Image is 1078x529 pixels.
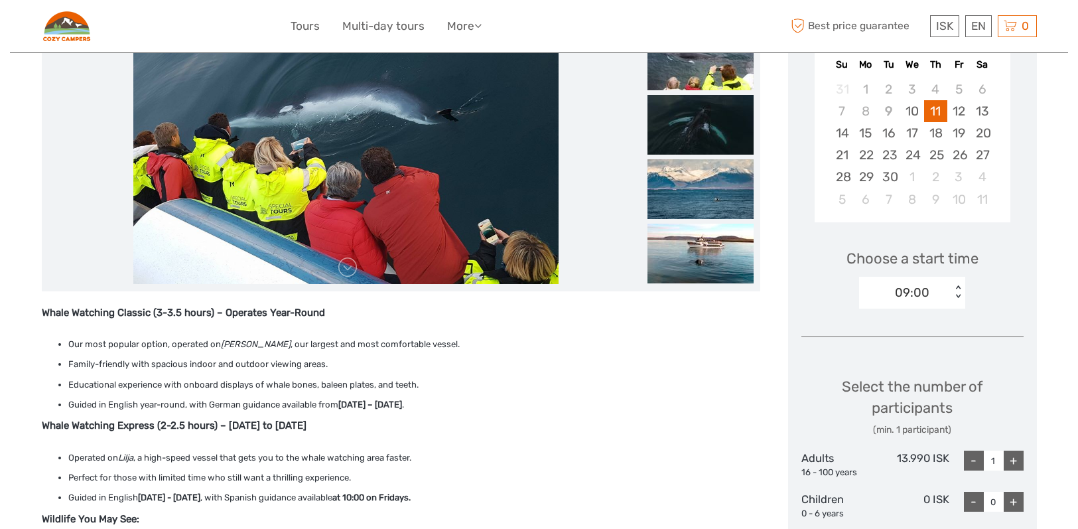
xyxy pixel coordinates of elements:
[801,423,1024,437] div: (min. 1 participant)
[801,492,876,520] div: Children
[924,189,947,210] div: Choose Thursday, October 9th, 2025
[877,78,900,100] div: Not available Tuesday, September 2nd, 2025
[900,100,923,122] div: Choose Wednesday, September 10th, 2025
[831,144,854,166] div: Choose Sunday, September 21st, 2025
[831,100,854,122] div: Not available Sunday, September 7th, 2025
[953,285,964,299] div: < >
[947,144,971,166] div: Choose Friday, September 26th, 2025
[332,492,411,502] strong: at 10:00 on Fridays.
[900,144,923,166] div: Choose Wednesday, September 24th, 2025
[68,357,760,372] li: Family-friendly with spacious indoor and outdoor viewing areas.
[831,56,854,74] div: Su
[854,100,877,122] div: Not available Monday, September 8th, 2025
[924,100,947,122] div: Choose Thursday, September 11th, 2025
[788,15,927,37] span: Best price guarantee
[924,166,947,188] div: Choose Thursday, October 2nd, 2025
[819,78,1006,210] div: month 2025-09
[877,56,900,74] div: Tu
[854,189,877,210] div: Choose Monday, October 6th, 2025
[831,78,854,100] div: Not available Sunday, August 31st, 2025
[854,144,877,166] div: Choose Monday, September 22nd, 2025
[854,78,877,100] div: Not available Monday, September 1st, 2025
[971,56,994,74] div: Sa
[971,189,994,210] div: Choose Saturday, October 11th, 2025
[846,248,978,269] span: Choose a start time
[947,122,971,144] div: Choose Friday, September 19th, 2025
[971,122,994,144] div: Choose Saturday, September 20th, 2025
[900,78,923,100] div: Not available Wednesday, September 3rd, 2025
[854,166,877,188] div: Choose Monday, September 29th, 2025
[877,144,900,166] div: Choose Tuesday, September 23rd, 2025
[138,492,200,502] strong: [DATE] - [DATE]
[877,166,900,188] div: Choose Tuesday, September 30th, 2025
[1004,492,1024,512] div: +
[965,15,992,37] div: EN
[924,56,947,74] div: Th
[801,467,876,479] div: 16 - 100 years
[971,166,994,188] div: Choose Saturday, October 4th, 2025
[877,122,900,144] div: Choose Tuesday, September 16th, 2025
[221,339,291,349] em: [PERSON_NAME]
[342,17,425,36] a: Multi-day tours
[68,451,760,465] li: Operated on , a high-speed vessel that gets you to the whale watching area faster.
[801,451,876,479] div: Adults
[1020,19,1031,33] span: 0
[831,189,854,210] div: Choose Sunday, October 5th, 2025
[647,95,754,155] img: b2e8d19628e146999be236d4cda54f50_slider_thumbnail.jpeg
[964,492,984,512] div: -
[877,100,900,122] div: Not available Tuesday, September 9th, 2025
[647,159,754,219] img: a728e7ee043747a7bd976de2869c4803_slider_thumbnail.jpeg
[647,31,754,90] img: 751e4deada9f4f478e390925d9dce6e3_slider_thumbnail.jpeg
[875,492,949,520] div: 0 ISK
[801,508,876,520] div: 0 - 6 years
[338,400,402,410] strong: [DATE] – [DATE]
[19,23,150,34] p: We're away right now. Please check back later!
[831,122,854,144] div: Choose Sunday, September 14th, 2025
[831,166,854,188] div: Choose Sunday, September 28th, 2025
[875,451,949,479] div: 13.990 ISK
[971,144,994,166] div: Choose Saturday, September 27th, 2025
[947,189,971,210] div: Choose Friday, October 10th, 2025
[900,56,923,74] div: We
[291,17,320,36] a: Tours
[924,144,947,166] div: Choose Thursday, September 25th, 2025
[900,166,923,188] div: Choose Wednesday, October 1st, 2025
[947,78,971,100] div: Not available Friday, September 5th, 2025
[947,100,971,122] div: Choose Friday, September 12th, 2025
[42,10,92,42] img: 2916-fe44121e-5e7a-41d4-ae93-58bc7d852560_logo_small.png
[854,122,877,144] div: Choose Monday, September 15th, 2025
[1004,451,1024,471] div: +
[68,378,760,392] li: Educational experience with onboard displays of whale bones, baleen plates, and teeth.
[971,100,994,122] div: Choose Saturday, September 13th, 2025
[68,491,760,505] li: Guided in English , with Spanish guidance available
[964,451,984,471] div: -
[877,189,900,210] div: Choose Tuesday, October 7th, 2025
[68,337,760,352] li: Our most popular option, operated on , our largest and most comfortable vessel.
[924,122,947,144] div: Choose Thursday, September 18th, 2025
[936,19,953,33] span: ISK
[42,513,139,525] strong: Wildlife You May See:
[153,21,168,37] button: Open LiveChat chat widget
[68,471,760,485] li: Perfect for those with limited time who still want a thrilling experience.
[900,122,923,144] div: Choose Wednesday, September 17th, 2025
[447,17,482,36] a: More
[947,56,971,74] div: Fr
[971,78,994,100] div: Not available Saturday, September 6th, 2025
[801,376,1024,437] div: Select the number of participants
[895,284,929,301] div: 09:00
[68,398,760,412] li: Guided in English year-round, with German guidance available from .
[42,307,325,319] strong: Whale Watching Classic (3-3.5 hours) – Operates Year-Round
[924,78,947,100] div: Not available Thursday, September 4th, 2025
[118,453,133,463] em: Lilja
[647,224,754,283] img: d8b60ceeed0a4535b894ee493b03c963_slider_thumbnail.jpeg
[900,189,923,210] div: Choose Wednesday, October 8th, 2025
[854,56,877,74] div: Mo
[42,419,306,431] strong: Whale Watching Express (2-2.5 hours) – [DATE] to [DATE]
[947,166,971,188] div: Choose Friday, October 3rd, 2025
